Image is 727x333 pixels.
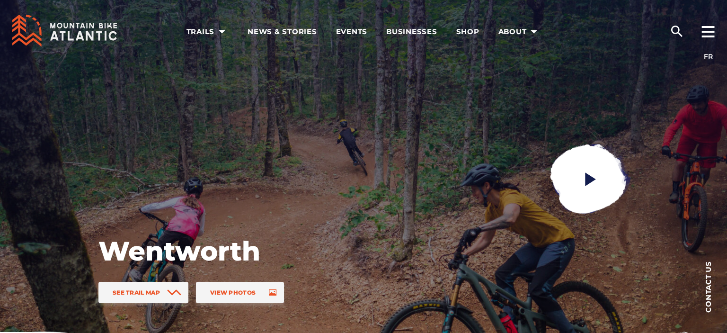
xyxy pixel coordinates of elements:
[210,289,256,296] span: View Photos
[98,282,188,303] a: See Trail Map
[498,27,541,36] span: About
[248,27,317,36] span: News & Stories
[336,27,368,36] span: Events
[582,171,599,188] ion-icon: play
[113,289,160,296] span: See Trail Map
[186,27,229,36] span: Trails
[196,282,284,303] a: View Photos
[704,52,713,61] a: FR
[527,25,541,38] ion-icon: arrow dropdown
[669,24,684,39] ion-icon: search
[98,234,401,268] h1: Wentworth
[386,27,437,36] span: Businesses
[456,27,479,36] span: Shop
[689,246,727,327] a: Contact us
[215,25,229,38] ion-icon: arrow dropdown
[705,261,712,313] span: Contact us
